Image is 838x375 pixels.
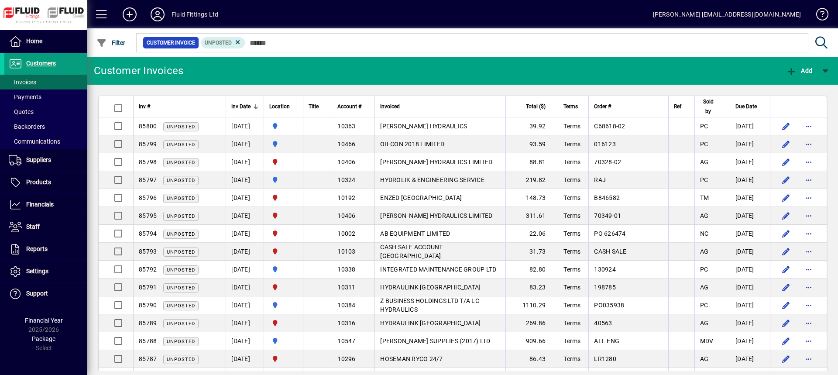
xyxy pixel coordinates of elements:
td: [DATE] [730,332,770,350]
span: Terms [563,212,580,219]
span: [PERSON_NAME] SUPPLIES (2017) LTD [380,337,490,344]
span: Z BUSINESS HOLDINGS LTD T/A LC HYDRAULICS [380,297,479,313]
span: Invoiced [380,102,400,111]
td: 148.73 [505,189,558,207]
span: AB EQUIPMENT LIMITED [380,230,450,237]
span: Unposted [167,249,195,255]
span: Location [269,102,290,111]
span: Customers [26,60,56,67]
div: [PERSON_NAME] [EMAIL_ADDRESS][DOMAIN_NAME] [653,7,801,21]
span: Quotes [9,108,34,115]
button: Edit [779,316,793,330]
td: 909.66 [505,332,558,350]
a: Products [4,172,87,193]
span: FLUID FITTINGS CHRISTCHURCH [269,282,298,292]
span: Terms [563,158,580,165]
span: 85788 [139,337,157,344]
span: 70328-02 [594,158,621,165]
button: Add [784,63,814,79]
span: CASH SALE [594,248,626,255]
span: 85796 [139,194,157,201]
span: Total ($) [526,102,546,111]
span: ALL ENG [594,337,619,344]
span: 10311 [337,284,355,291]
span: Payments [9,93,41,100]
mat-chip: Customer Invoice Status: Unposted [201,37,245,48]
td: [DATE] [226,189,264,207]
td: [DATE] [730,207,770,225]
a: Home [4,31,87,52]
span: LR1280 [594,355,616,362]
span: Terms [563,355,580,362]
span: Terms [563,141,580,148]
button: Edit [779,137,793,151]
td: 86.43 [505,350,558,368]
span: TM [700,194,709,201]
span: Order # [594,102,611,111]
td: 83.23 [505,279,558,296]
span: PC [700,266,708,273]
span: 10002 [337,230,355,237]
button: More options [802,209,816,223]
td: 269.86 [505,314,558,332]
span: NC [700,230,709,237]
div: Title [309,102,326,111]
span: AUCKLAND [269,139,298,149]
div: Due Date [735,102,765,111]
td: [DATE] [730,153,770,171]
span: Unposted [167,339,195,344]
span: AG [700,158,709,165]
span: 016123 [594,141,616,148]
span: HYDROLIK & ENGINEERING SERVICE [380,176,484,183]
div: Total ($) [511,102,553,111]
td: 39.92 [505,117,558,135]
span: HYDRAULINK [GEOGRAPHIC_DATA] [380,284,481,291]
span: Terms [563,102,578,111]
button: More options [802,155,816,169]
td: [DATE] [226,332,264,350]
a: Support [4,283,87,305]
td: [DATE] [730,314,770,332]
button: Edit [779,262,793,276]
span: AUCKLAND [269,265,298,274]
td: 1110.29 [505,296,558,314]
span: Terms [563,284,580,291]
span: Unposted [205,40,232,46]
span: Unposted [167,178,195,183]
td: [DATE] [730,243,770,261]
span: Terms [563,302,580,309]
td: [DATE] [226,117,264,135]
td: 311.61 [505,207,558,225]
button: More options [802,244,816,258]
span: Customer Invoice [147,38,195,47]
span: 85789 [139,320,157,327]
div: Fluid Fittings Ltd [172,7,218,21]
td: 82.80 [505,261,558,279]
span: AUCKLAND [269,121,298,131]
a: Knowledge Base [810,2,827,30]
span: Unposted [167,303,195,309]
span: Financial Year [25,317,63,324]
span: Suppliers [26,156,51,163]
span: 10547 [337,337,355,344]
span: INTEGRATED MAINTENANCE GROUP LTD [380,266,496,273]
span: 85800 [139,123,157,130]
span: 40563 [594,320,612,327]
a: Quotes [4,104,87,119]
span: Terms [563,266,580,273]
td: 93.59 [505,135,558,153]
div: Inv # [139,102,199,111]
span: [PERSON_NAME] HYDRAULICS LIMITED [380,158,492,165]
span: FLUID FITTINGS CHRISTCHURCH [269,247,298,256]
td: 219.82 [505,171,558,189]
button: More options [802,227,816,241]
span: 85792 [139,266,157,273]
span: PC [700,123,708,130]
span: C68618-02 [594,123,625,130]
a: Communications [4,134,87,149]
td: [DATE] [730,296,770,314]
span: FLUID FITTINGS CHRISTCHURCH [269,211,298,220]
span: CASH SALE ACCOUNT [GEOGRAPHIC_DATA] [380,244,443,259]
span: 10406 [337,212,355,219]
span: 130924 [594,266,616,273]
